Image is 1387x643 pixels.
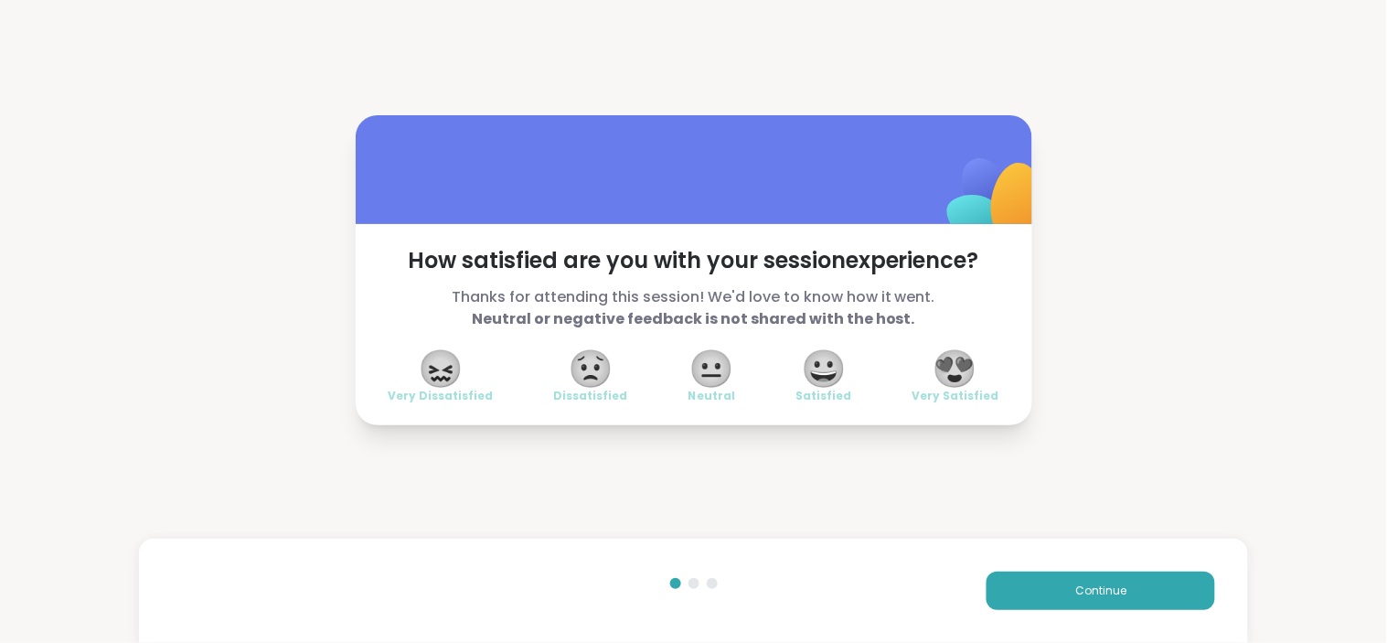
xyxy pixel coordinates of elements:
[904,111,1086,293] img: ShareWell Logomark
[1075,583,1126,599] span: Continue
[389,389,494,403] span: Very Dissatisfied
[987,572,1215,610] button: Continue
[689,352,735,385] span: 😐
[418,352,464,385] span: 😖
[389,286,999,330] span: Thanks for attending this session! We'd love to know how it went.
[472,308,915,329] b: Neutral or negative feedback is not shared with the host.
[933,352,978,385] span: 😍
[796,389,852,403] span: Satisfied
[688,389,736,403] span: Neutral
[912,389,999,403] span: Very Satisfied
[554,389,628,403] span: Dissatisfied
[389,246,999,275] span: How satisfied are you with your session experience?
[568,352,613,385] span: 😟
[801,352,847,385] span: 😀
